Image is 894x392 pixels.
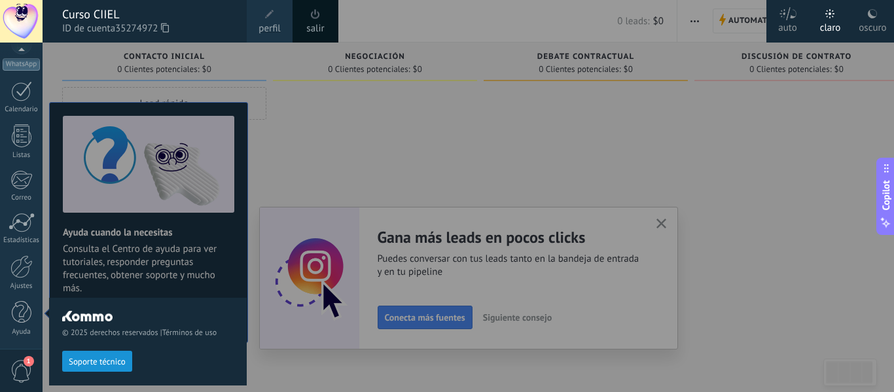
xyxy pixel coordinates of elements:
span: perfil [259,22,280,36]
span: ID de cuenta [62,22,234,36]
div: Listas [3,151,41,160]
div: Estadísticas [3,236,41,245]
div: Curso CIIEL [62,7,234,22]
span: 35274972 [115,22,169,36]
div: auto [778,9,797,43]
div: oscuro [859,9,886,43]
a: Términos de uso [162,328,217,338]
a: salir [306,22,324,36]
a: Soporte técnico [62,356,132,366]
button: Soporte técnico [62,351,132,372]
span: © 2025 derechos reservados | [62,328,234,338]
div: Ajustes [3,282,41,291]
div: Calendario [3,105,41,114]
span: 1 [24,356,34,366]
div: Correo [3,194,41,202]
span: Soporte técnico [69,357,126,366]
div: WhatsApp [3,58,40,71]
span: Copilot [880,180,893,210]
div: Ayuda [3,328,41,336]
div: claro [820,9,841,43]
